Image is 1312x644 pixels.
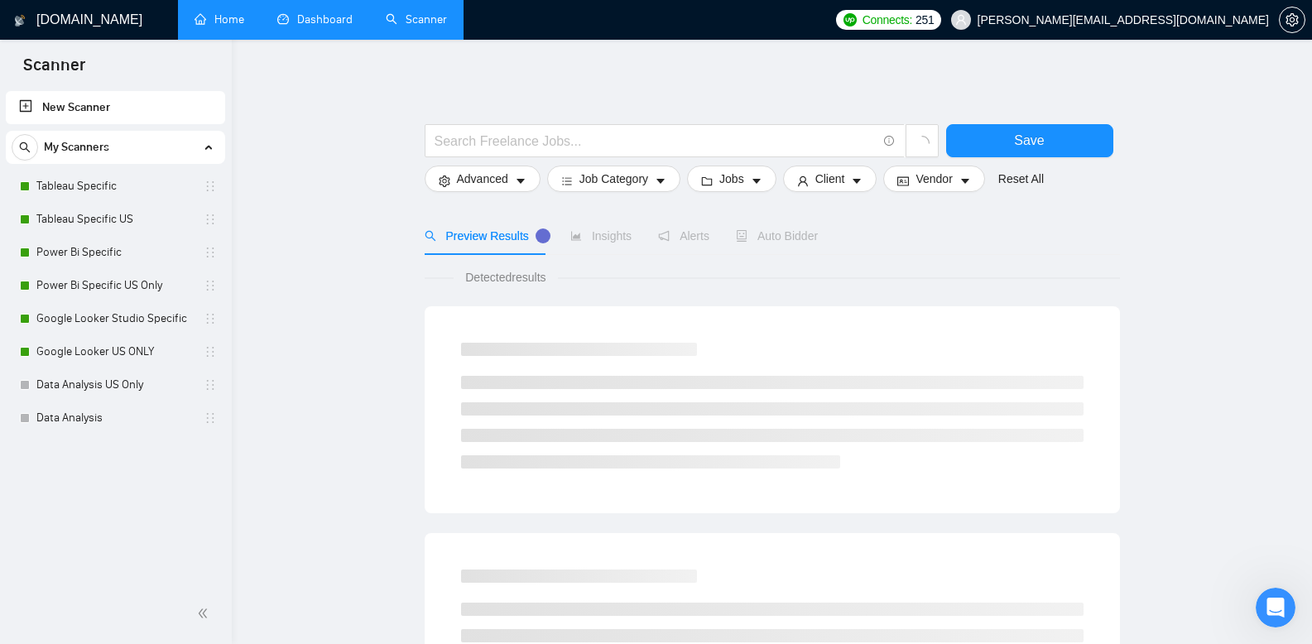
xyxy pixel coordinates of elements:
[59,320,94,337] div: Mariia
[59,381,94,398] div: Mariia
[83,492,166,558] button: Messages
[59,258,94,276] div: Mariia
[204,180,217,193] span: holder
[204,279,217,292] span: holder
[19,364,52,397] img: Profile image for Mariia
[19,58,52,91] img: Profile image for Mariia
[14,7,26,34] img: logo
[204,213,217,226] span: holder
[98,381,144,398] div: • [DATE]
[515,175,526,187] span: caret-down
[24,533,58,545] span: Home
[658,229,709,243] span: Alerts
[719,170,744,188] span: Jobs
[10,53,99,88] span: Scanner
[276,533,303,545] span: Help
[1279,13,1305,26] a: setting
[883,166,984,192] button: idcardVendorcaret-down
[425,229,544,243] span: Preview Results
[12,142,37,153] span: search
[19,242,52,275] img: Profile image for Mariia
[248,492,331,558] button: Help
[439,175,450,187] span: setting
[815,170,845,188] span: Client
[536,228,550,243] div: Tooltip anchor
[457,170,508,188] span: Advanced
[751,175,762,187] span: caret-down
[6,91,225,124] li: New Scanner
[277,12,353,26] a: dashboardDashboard
[98,74,144,92] div: • [DATE]
[36,368,194,401] a: Data Analysis US Only
[19,91,212,124] a: New Scanner
[998,170,1044,188] a: Reset All
[736,229,818,243] span: Auto Bidder
[561,175,573,187] span: bars
[98,136,144,153] div: • [DATE]
[166,492,248,558] button: Tickets
[36,302,194,335] a: Google Looker Studio Specific
[783,166,877,192] button: userClientcaret-down
[19,487,52,520] img: Profile image for Mariia
[19,119,52,152] img: Profile image for Mariia
[92,533,156,545] span: Messages
[98,197,144,214] div: • [DATE]
[204,312,217,325] span: holder
[946,124,1113,157] button: Save
[386,12,447,26] a: searchScanner
[59,136,94,153] div: Mariia
[36,269,194,302] a: Power Bi Specific US Only
[187,533,228,545] span: Tickets
[36,236,194,269] a: Power Bi Specific
[435,131,877,151] input: Search Freelance Jobs...
[897,175,909,187] span: idcard
[36,170,194,203] a: Tableau Specific
[916,11,934,29] span: 251
[59,197,94,214] div: Mariia
[797,175,809,187] span: user
[915,136,930,151] span: loading
[701,175,713,187] span: folder
[547,166,680,192] button: barsJob Categorycaret-down
[687,166,776,192] button: folderJobscaret-down
[6,131,225,435] li: My Scanners
[955,14,967,26] span: user
[1014,130,1044,151] span: Save
[291,7,320,36] div: Close
[736,230,747,242] span: robot
[197,605,214,622] span: double-left
[59,442,94,459] div: Mariia
[59,74,94,92] div: Mariia
[19,180,52,214] img: Profile image for Mariia
[98,258,144,276] div: • [DATE]
[204,378,217,392] span: holder
[91,411,241,445] button: Ask a question
[1279,7,1305,33] button: setting
[916,170,952,188] span: Vendor
[884,136,895,147] span: info-circle
[204,411,217,425] span: holder
[19,303,52,336] img: Profile image for Mariia
[19,425,52,459] img: Profile image for Mariia
[195,12,244,26] a: homeHome
[959,175,971,187] span: caret-down
[98,320,144,337] div: • [DATE]
[425,230,436,242] span: search
[863,11,912,29] span: Connects:
[123,7,212,36] h1: Messages
[570,229,632,243] span: Insights
[36,401,194,435] a: Data Analysis
[44,131,109,164] span: My Scanners
[12,134,38,161] button: search
[425,166,541,192] button: settingAdvancedcaret-down
[570,230,582,242] span: area-chart
[655,175,666,187] span: caret-down
[204,345,217,358] span: holder
[579,170,648,188] span: Job Category
[36,335,194,368] a: Google Looker US ONLY
[1256,588,1295,627] iframe: Intercom live chat
[454,268,557,286] span: Detected results
[1280,13,1305,26] span: setting
[851,175,863,187] span: caret-down
[658,230,670,242] span: notification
